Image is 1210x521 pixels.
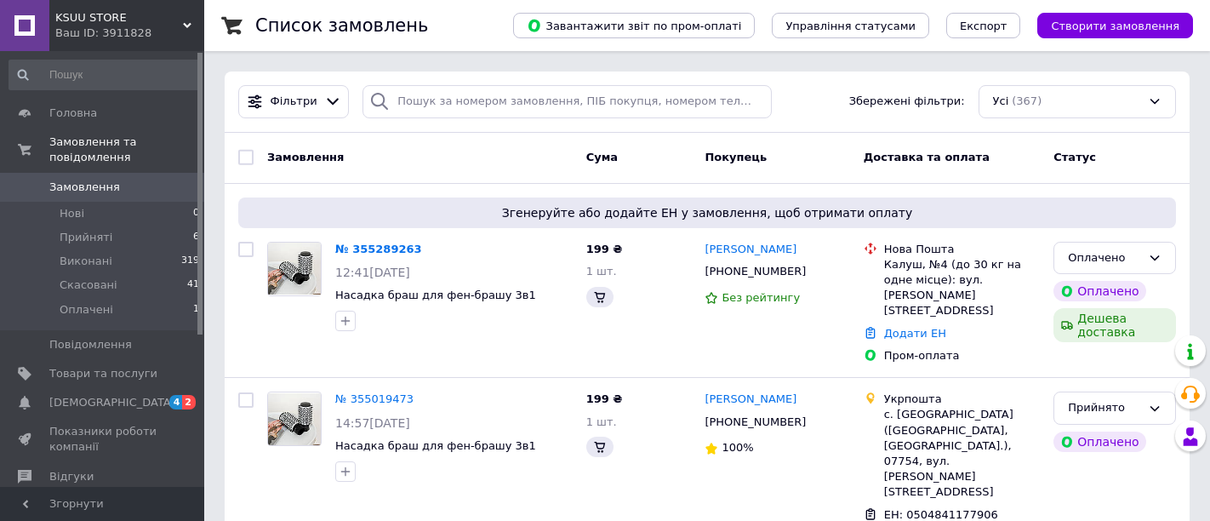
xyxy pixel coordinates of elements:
button: Завантажити звіт по пром-оплаті [513,13,755,38]
a: № 355289263 [335,243,422,255]
div: Нова Пошта [884,242,1041,257]
span: Усі [993,94,1009,110]
div: Ваш ID: 3911828 [55,26,204,41]
span: Створити замовлення [1051,20,1179,32]
div: Дешева доставка [1053,308,1176,342]
a: [PERSON_NAME] [705,392,796,408]
input: Пошук [9,60,201,90]
span: Згенеруйте або додайте ЕН у замовлення, щоб отримати оплату [245,204,1169,221]
a: Фото товару [267,392,322,446]
span: 41 [187,278,199,293]
div: [PHONE_NUMBER] [701,260,809,283]
span: 2 [182,395,196,409]
img: Фото товару [268,243,321,295]
span: Завантажити звіт по пром-оплаті [527,18,741,33]
span: Виконані [60,254,112,269]
img: Фото товару [268,393,321,445]
span: Фільтри [271,94,317,110]
div: Оплачено [1053,432,1145,452]
a: Насадка браш для фен-брашу 3в1 [335,289,536,301]
span: 319 [181,254,199,269]
span: 6 [193,230,199,245]
span: (367) [1012,94,1042,107]
span: Статус [1053,151,1096,163]
span: Покупець [705,151,767,163]
div: Прийнято [1068,399,1141,417]
a: Насадка браш для фен-брашу 3в1 [335,439,536,452]
span: Оплачені [60,302,113,318]
span: [DEMOGRAPHIC_DATA] [49,395,175,410]
span: Збережені фільтри: [849,94,965,110]
span: 12:41[DATE] [335,266,410,279]
div: с. [GEOGRAPHIC_DATA] ([GEOGRAPHIC_DATA], [GEOGRAPHIC_DATA].), 07754, вул. [PERSON_NAME][STREET_AD... [884,407,1041,500]
a: Фото товару [267,242,322,296]
span: Без рейтингу [722,291,800,304]
button: Експорт [946,13,1021,38]
span: 1 [193,302,199,318]
span: Товари та послуги [49,366,157,381]
span: 100% [722,441,753,454]
span: Головна [49,106,97,121]
span: 199 ₴ [586,392,623,405]
span: Нові [60,206,84,221]
span: 1 шт. [586,415,617,428]
span: Управління статусами [785,20,916,32]
span: Замовлення [49,180,120,195]
a: Створити замовлення [1020,19,1193,31]
span: Cума [586,151,618,163]
div: Укрпошта [884,392,1041,407]
h1: Список замовлень [255,15,428,36]
span: 1 шт. [586,265,617,278]
span: 14:57[DATE] [335,416,410,430]
span: Скасовані [60,278,117,293]
a: Додати ЕН [884,327,946,340]
div: Оплачено [1068,249,1141,267]
span: Показники роботи компанії [49,424,157,455]
span: Замовлення [267,151,344,163]
span: 4 [169,395,183,409]
a: № 355019473 [335,392,414,405]
span: 199 ₴ [586,243,623,255]
div: Пром-оплата [884,348,1041,364]
span: 0 [193,206,199,221]
div: [PHONE_NUMBER] [701,411,809,433]
button: Створити замовлення [1037,13,1193,38]
span: ЕН: 0504841177906 [884,508,998,521]
div: Калуш, №4 (до 30 кг на одне місце): вул. [PERSON_NAME][STREET_ADDRESS] [884,257,1041,319]
span: Доставка та оплата [864,151,990,163]
span: Замовлення та повідомлення [49,135,204,165]
a: [PERSON_NAME] [705,242,796,258]
span: KSUU STORE [55,10,183,26]
span: Повідомлення [49,337,132,352]
div: Оплачено [1053,281,1145,301]
span: Прийняті [60,230,112,245]
span: Відгуки [49,469,94,484]
span: Експорт [960,20,1007,32]
input: Пошук за номером замовлення, ПІБ покупця, номером телефону, Email, номером накладної [362,85,772,118]
button: Управління статусами [772,13,929,38]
